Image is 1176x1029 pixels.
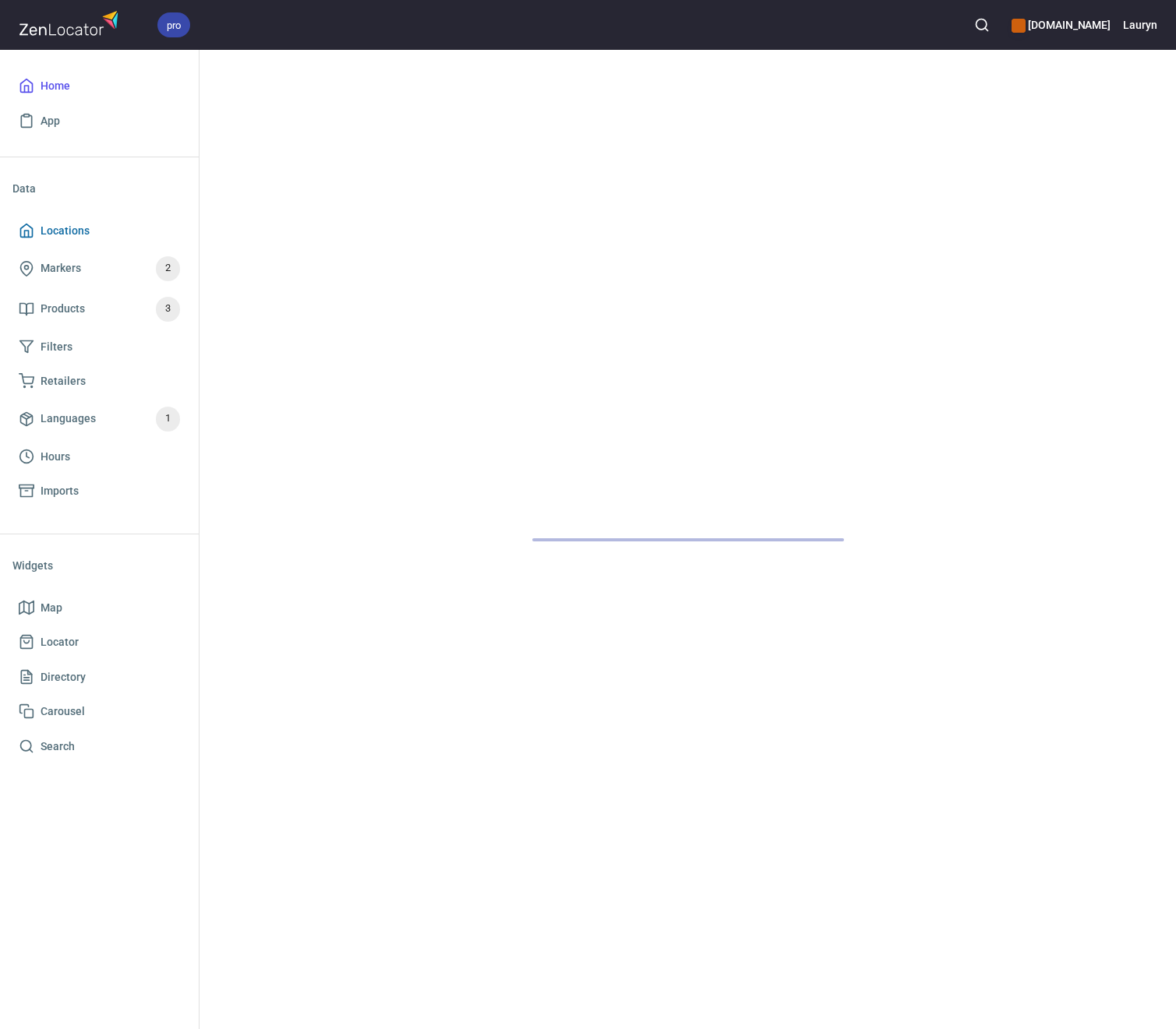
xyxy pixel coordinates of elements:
[12,625,186,660] a: Locator
[12,590,186,626] a: Map
[41,447,70,467] span: Hours
[41,481,79,501] span: Imports
[965,8,999,42] button: Search
[41,668,86,687] span: Directory
[12,170,186,207] li: Data
[41,221,90,241] span: Locations
[12,660,186,695] a: Directory
[41,598,62,618] span: Map
[12,474,186,509] a: Imports
[12,289,186,329] a: Products3
[12,729,186,764] a: Search
[19,6,123,40] img: zenlocator
[12,364,186,399] a: Retailers
[1123,16,1157,33] h6: Lauryn
[12,104,186,139] a: App
[157,12,190,37] div: pro
[1123,8,1157,42] button: Lauryn
[1012,19,1026,33] button: color-CE600E
[1012,16,1111,33] h6: [DOMAIN_NAME]
[41,337,72,357] span: Filters
[41,299,85,319] span: Products
[41,702,85,721] span: Carousel
[12,69,186,104] a: Home
[156,300,180,318] span: 3
[1012,8,1111,42] div: Manage your apps
[12,547,186,584] li: Widgets
[41,409,96,428] span: Languages
[12,439,186,474] a: Hours
[41,76,70,96] span: Home
[156,259,180,277] span: 2
[41,737,75,756] span: Search
[156,410,180,428] span: 1
[12,213,186,248] a: Locations
[41,372,86,391] span: Retailers
[12,248,186,289] a: Markers2
[12,329,186,365] a: Filters
[41,633,79,652] span: Locator
[41,259,81,278] span: Markers
[12,399,186,439] a: Languages1
[12,694,186,729] a: Carousel
[157,17,190,33] span: pro
[41,111,60,131] span: App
